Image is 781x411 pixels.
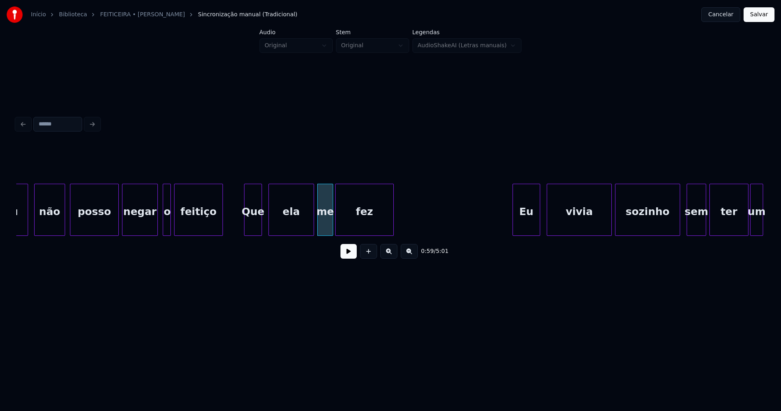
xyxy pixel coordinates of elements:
[744,7,774,22] button: Salvar
[198,11,297,19] span: Sincronização manual (Tradicional)
[421,247,441,255] div: /
[31,11,46,19] a: Início
[421,247,434,255] span: 0:59
[7,7,23,23] img: youka
[31,11,297,19] nav: breadcrumb
[336,29,409,35] label: Stem
[412,29,522,35] label: Legendas
[260,29,333,35] label: Áudio
[59,11,87,19] a: Biblioteca
[436,247,448,255] span: 5:01
[701,7,740,22] button: Cancelar
[100,11,185,19] a: FEITICEIRA • [PERSON_NAME]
